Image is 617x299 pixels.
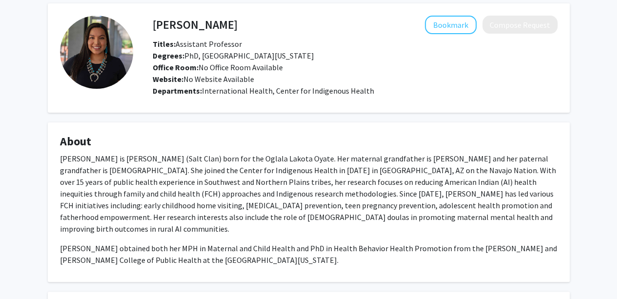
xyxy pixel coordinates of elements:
b: Office Room: [153,62,199,72]
b: Website: [153,74,183,84]
p: [PERSON_NAME] is [PERSON_NAME] (Salt Clan) born for the Oglala Lakota Oyate. Her maternal grandfa... [60,153,557,235]
b: Titles: [153,39,176,49]
h4: [PERSON_NAME] [153,16,238,34]
span: PhD, [GEOGRAPHIC_DATA][US_STATE] [153,51,314,60]
p: [PERSON_NAME] obtained both her MPH in Maternal and Child Health and PhD in Health Behavior Healt... [60,242,557,266]
span: Assistant Professor [153,39,242,49]
iframe: Chat [7,255,41,292]
img: Profile Picture [60,16,133,89]
b: Departments: [153,86,202,96]
span: No Website Available [153,74,254,84]
span: International Health, Center for Indigenous Health [202,86,374,96]
button: Add Jennifer Richards to Bookmarks [425,16,477,34]
b: Degrees: [153,51,184,60]
button: Compose Request to Jennifer Richards [482,16,557,34]
span: No Office Room Available [153,62,283,72]
h4: About [60,135,557,149]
